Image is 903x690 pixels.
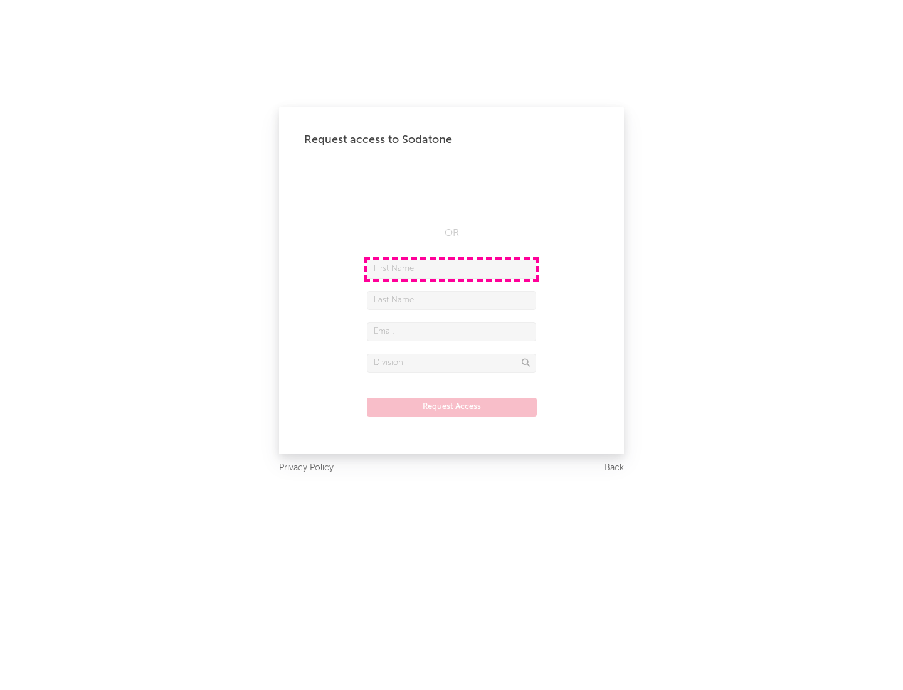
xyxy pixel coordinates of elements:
[605,460,624,476] a: Back
[279,460,334,476] a: Privacy Policy
[367,322,536,341] input: Email
[367,260,536,279] input: First Name
[304,132,599,147] div: Request access to Sodatone
[367,291,536,310] input: Last Name
[367,398,537,417] button: Request Access
[367,226,536,241] div: OR
[367,354,536,373] input: Division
